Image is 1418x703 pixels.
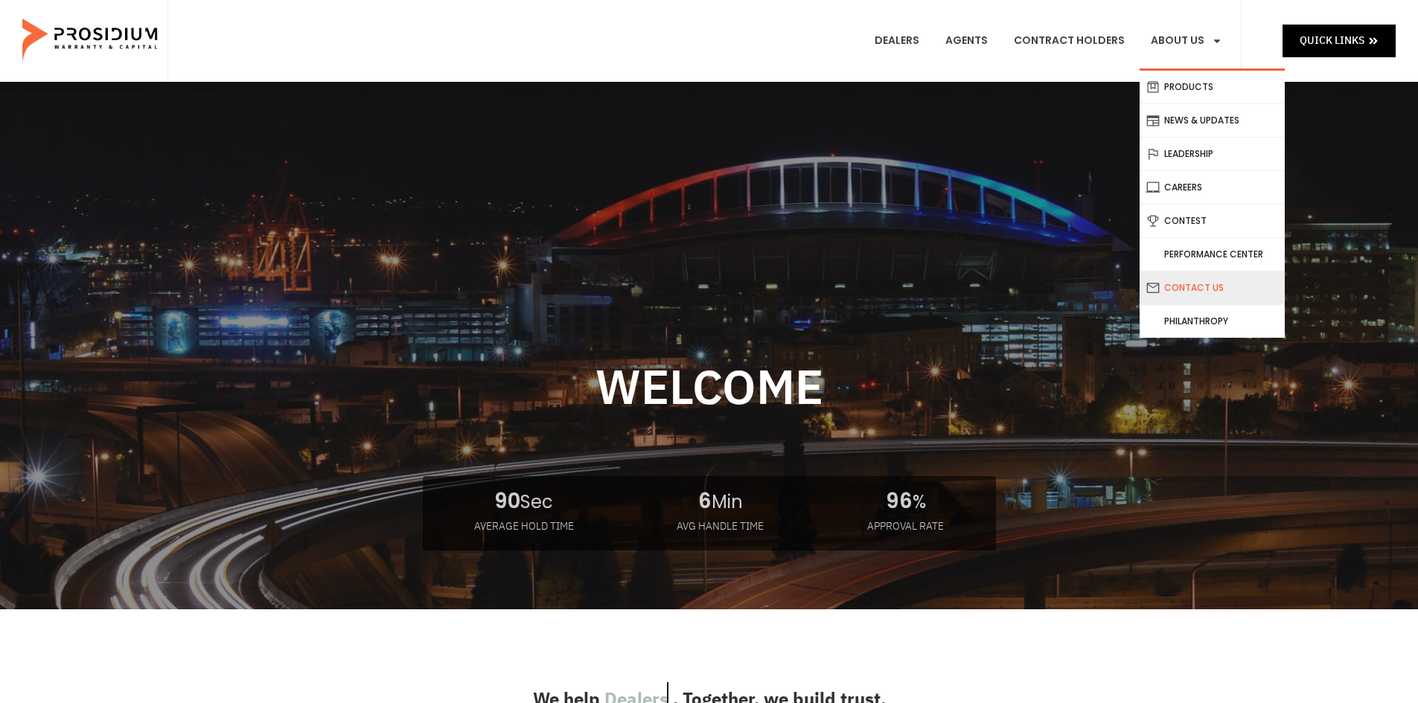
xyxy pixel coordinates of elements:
[1140,171,1285,204] a: Careers
[863,13,1233,68] nav: Menu
[1300,31,1364,50] span: Quick Links
[1140,138,1285,170] a: Leadership
[1140,68,1285,338] ul: About Us
[1140,104,1285,137] a: News & Updates
[1140,272,1285,304] a: Contact Us
[1140,305,1285,338] a: Philanthropy
[1283,25,1396,57] a: Quick Links
[1140,205,1285,237] a: Contest
[863,13,930,68] a: Dealers
[1140,13,1233,68] a: About Us
[934,13,999,68] a: Agents
[1140,71,1285,103] a: Products
[1003,13,1136,68] a: Contract Holders
[1140,238,1285,271] a: Performance Center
